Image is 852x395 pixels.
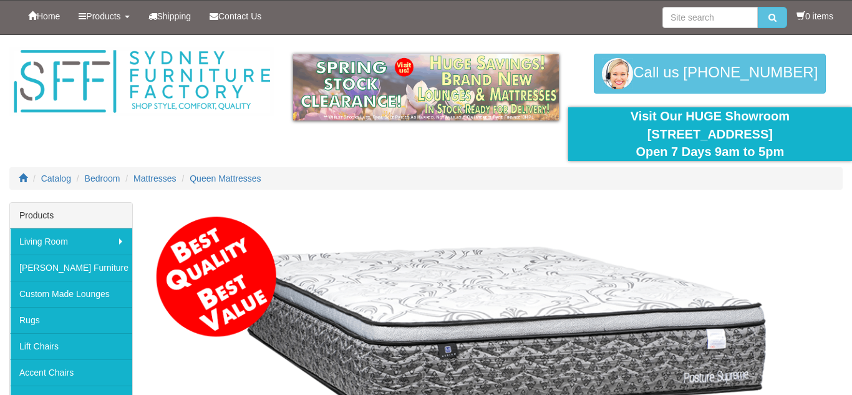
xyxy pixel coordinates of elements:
[10,307,132,333] a: Rugs
[41,173,71,183] a: Catalog
[157,11,191,21] span: Shipping
[200,1,271,32] a: Contact Us
[9,47,274,116] img: Sydney Furniture Factory
[578,107,843,161] div: Visit Our HUGE Showroom [STREET_ADDRESS] Open 7 Days 9am to 5pm
[10,228,132,255] a: Living Room
[69,1,138,32] a: Products
[218,11,261,21] span: Contact Us
[10,255,132,281] a: [PERSON_NAME] Furniture
[37,11,60,21] span: Home
[139,1,201,32] a: Shipping
[10,359,132,386] a: Accent Chairs
[19,1,69,32] a: Home
[662,7,758,28] input: Site search
[796,10,833,22] li: 0 items
[85,173,120,183] a: Bedroom
[190,173,261,183] a: Queen Mattresses
[293,54,558,120] img: spring-sale.gif
[10,333,132,359] a: Lift Chairs
[10,203,132,228] div: Products
[133,173,176,183] a: Mattresses
[10,281,132,307] a: Custom Made Lounges
[86,11,120,21] span: Products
